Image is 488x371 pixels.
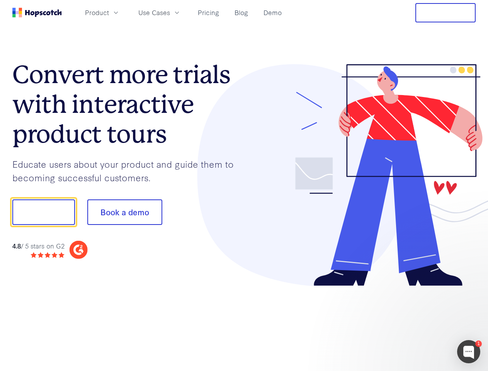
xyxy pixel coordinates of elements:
span: Product [85,8,109,17]
p: Educate users about your product and guide them to becoming successful customers. [12,157,244,184]
button: Book a demo [87,199,162,225]
div: / 5 stars on G2 [12,241,65,251]
span: Use Cases [138,8,170,17]
a: Blog [231,6,251,19]
button: Product [80,6,124,19]
h1: Convert more trials with interactive product tours [12,60,244,149]
a: Pricing [195,6,222,19]
div: 1 [475,340,482,347]
button: Use Cases [134,6,185,19]
strong: 4.8 [12,241,21,250]
a: Home [12,8,62,17]
button: Free Trial [415,3,476,22]
button: Show me! [12,199,75,225]
a: Demo [260,6,285,19]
